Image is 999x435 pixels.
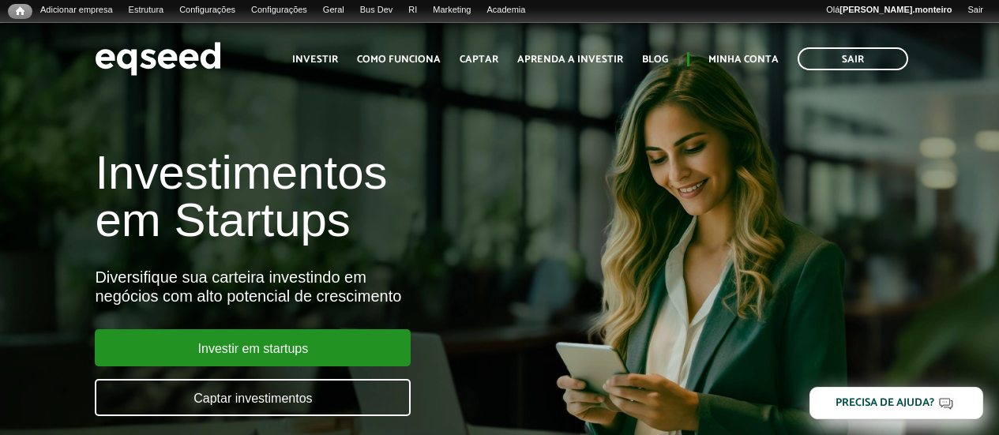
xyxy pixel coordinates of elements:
[95,379,411,416] a: Captar investimentos
[243,4,315,17] a: Configurações
[642,54,668,65] a: Blog
[798,47,908,70] a: Sair
[171,4,243,17] a: Configurações
[479,4,533,17] a: Academia
[292,54,338,65] a: Investir
[95,268,571,306] div: Diversifique sua carteira investindo em negócios com alto potencial de crescimento
[460,54,498,65] a: Captar
[708,54,779,65] a: Minha conta
[16,6,24,17] span: Início
[121,4,172,17] a: Estrutura
[95,329,411,366] a: Investir em startups
[357,54,441,65] a: Como funciona
[352,4,401,17] a: Bus Dev
[818,4,960,17] a: Olá[PERSON_NAME].monteiro
[95,149,571,244] h1: Investimentos em Startups
[95,38,221,80] img: EqSeed
[32,4,121,17] a: Adicionar empresa
[425,4,479,17] a: Marketing
[960,4,991,17] a: Sair
[8,4,32,19] a: Início
[400,4,425,17] a: RI
[839,5,952,14] strong: [PERSON_NAME].monteiro
[315,4,352,17] a: Geral
[517,54,623,65] a: Aprenda a investir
